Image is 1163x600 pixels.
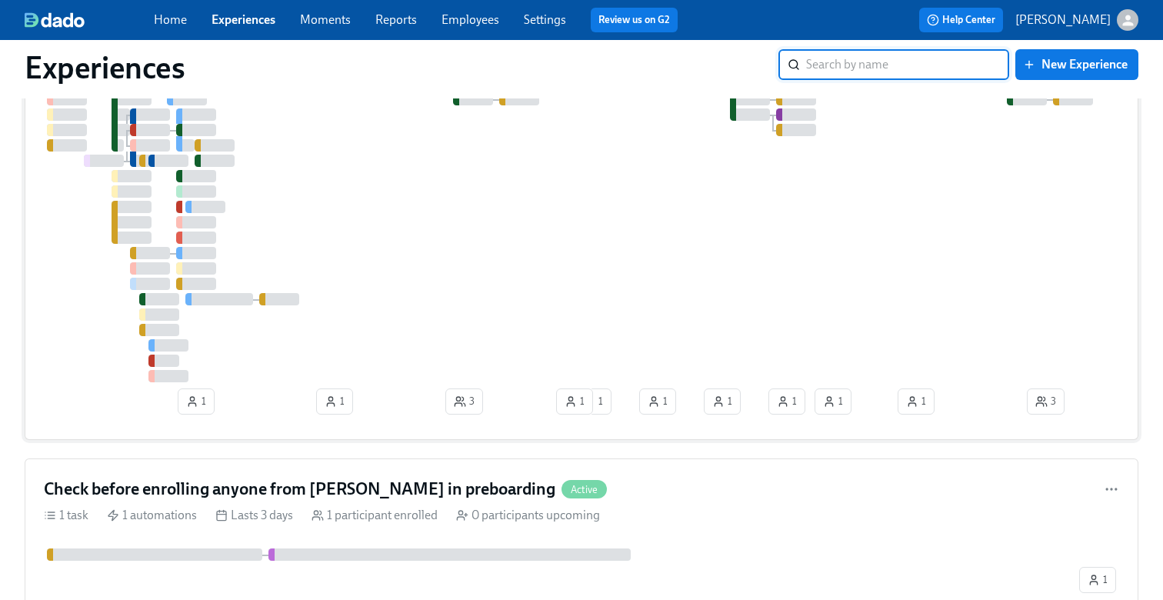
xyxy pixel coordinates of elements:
[25,12,85,28] img: dado
[107,507,197,524] div: 1 automations
[806,49,1009,80] input: Search by name
[898,388,935,415] button: 1
[1035,394,1056,409] span: 3
[524,12,566,27] a: Settings
[583,394,603,409] span: 1
[712,394,732,409] span: 1
[823,394,843,409] span: 1
[556,388,593,415] button: 1
[639,388,676,415] button: 1
[591,8,678,32] button: Review us on G2
[442,12,499,27] a: Employees
[456,507,600,524] div: 0 participants upcoming
[906,394,926,409] span: 1
[598,12,670,28] a: Review us on G2
[919,8,1003,32] button: Help Center
[815,388,851,415] button: 1
[312,507,438,524] div: 1 participant enrolled
[44,507,88,524] div: 1 task
[25,49,185,86] h1: Experiences
[704,388,741,415] button: 1
[1015,9,1138,31] button: [PERSON_NAME]
[375,12,417,27] a: Reports
[316,388,353,415] button: 1
[154,12,187,27] a: Home
[44,478,555,501] h4: Check before enrolling anyone from [PERSON_NAME] in preboarding
[768,388,805,415] button: 1
[1015,49,1138,80] button: New Experience
[648,394,668,409] span: 1
[186,394,206,409] span: 1
[212,12,275,27] a: Experiences
[927,12,995,28] span: Help Center
[454,394,475,409] span: 3
[178,388,215,415] button: 1
[300,12,351,27] a: Moments
[325,394,345,409] span: 1
[1027,388,1065,415] button: 3
[1015,12,1111,28] p: [PERSON_NAME]
[25,12,154,28] a: dado
[215,507,293,524] div: Lasts 3 days
[777,394,797,409] span: 1
[565,394,585,409] span: 1
[575,388,611,415] button: 1
[1026,57,1128,72] span: New Experience
[1079,567,1116,593] button: 1
[1088,572,1108,588] span: 1
[562,484,607,495] span: Active
[445,388,483,415] button: 3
